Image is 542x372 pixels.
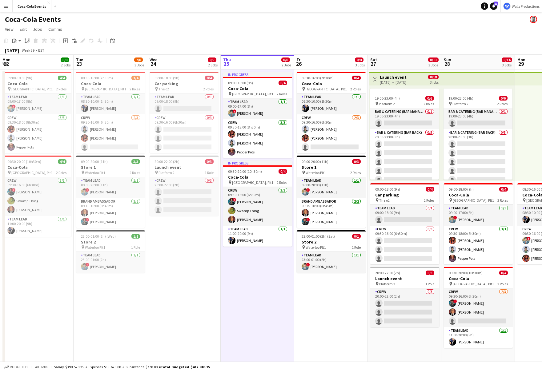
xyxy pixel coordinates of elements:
span: The o2 [379,198,390,203]
span: 09:00-18:00 (9h) [7,76,32,80]
div: Salary $398 520.25 + Expenses $13 620.00 + Subsistence $770.00 = [54,365,210,369]
span: 0/14 [502,57,512,62]
span: Wed [150,57,158,62]
span: 0/1 [352,234,361,239]
app-card-role: Team Lead1/123:00-01:00 (2h)![PERSON_NAME] [297,252,366,273]
span: 0/18 [428,75,439,79]
h3: Car parking [370,192,439,198]
img: Logo [503,2,511,10]
app-job-card: 08:30-16:00 (7h30m)3/4Coca-Cola [GEOGRAPHIC_DATA], Plt12 RolesTeam Lead1/108:30-10:00 (1h30m)[PER... [76,72,145,153]
div: 3 Jobs [502,63,512,67]
span: 0/6 [425,96,434,101]
span: 2 Roles [203,87,214,91]
span: ! [86,263,89,267]
span: 2 Roles [56,170,66,175]
span: 25 [222,60,231,67]
span: Week 39 [20,48,36,53]
span: 0/8 [281,57,290,62]
span: Platform 2 [452,101,468,106]
span: Mon [2,57,10,62]
span: 19:00-23:00 (4h) [448,96,473,101]
span: 09:00-20:00 (11h) [81,159,108,164]
app-card-role: Crew0/320:00-22:00 (2h) [370,288,439,327]
a: Comms [46,25,65,33]
div: 3 Jobs [428,63,438,67]
h3: Coca-Cola [444,276,513,281]
app-job-card: 23:00-01:00 (2h) (Wed)1/1Store 2 Waterloo Plt11 RoleTeam Lead1/123:00-01:00 (2h)![PERSON_NAME] [76,230,145,273]
app-user-avatar: Mark Walls [530,16,537,23]
span: 09:00-18:00 (9h) [155,76,179,80]
app-job-card: 23:00-01:00 (2h) (Sat)0/1Store 2 Waterloo Plt11 RoleTeam Lead1/123:00-01:00 (2h)![PERSON_NAME] [297,230,366,273]
app-card-role: Team Lead0/109:00-18:00 (9h) [150,93,219,114]
span: 2 Roles [56,87,66,91]
span: 0/4 [499,271,508,275]
span: 23 [75,60,83,67]
span: 0/4 [499,187,508,192]
h3: Launch event [370,276,439,281]
span: 20:00-22:00 (2h) [155,159,179,164]
app-job-card: 20:00-22:00 (2h)0/3Launch event Platform 21 RoleCrew0/320:00-22:00 (2h) [150,156,219,216]
span: ! [86,218,89,222]
span: Platform 2 [379,282,395,286]
span: 22 [2,60,10,67]
span: ! [453,216,457,220]
span: 1 Role [205,170,214,175]
span: [GEOGRAPHIC_DATA], Plt1 [453,198,494,203]
app-job-card: 09:00-20:00 (11h)3/3Store 1 Waterloo Plt12 RolesTeam Lead1/109:00-20:00 (11h)![PERSON_NAME]Brand ... [76,156,145,228]
span: 2 Roles [350,170,361,175]
h3: Coca-Cola [2,81,71,86]
span: 2 Roles [350,87,361,91]
app-job-card: In progress09:00-18:00 (9h)0/4Coca-Cola [GEOGRAPHIC_DATA], Plt12 RolesTeam Lead1/109:00-17:00 (8h... [223,72,292,158]
span: Tue [76,57,83,62]
h3: Coca-Cola [297,81,366,86]
app-card-role: Crew0/320:00-22:00 (2h) [150,177,219,216]
span: 20:00-22:00 (2h) [375,271,400,275]
span: Jobs [33,26,42,32]
span: 0/6 [499,96,508,101]
app-card-role: Team Lead1/123:00-01:00 (2h)![PERSON_NAME] [76,252,145,273]
h3: Coca-Cola [444,192,513,198]
app-card-role: Crew3/309:30-18:00 (8h30m)[PERSON_NAME][PERSON_NAME]Pepper Pots [444,226,513,264]
app-card-role: Crew2/309:30-16:00 (6h30m)![PERSON_NAME][PERSON_NAME] [444,288,513,327]
app-job-card: 19:00-23:00 (4h)0/6 Platform 22 RolesBar & Catering (Bar Manager)0/119:00-23:00 (4h) Bar & Cateri... [444,89,512,180]
app-job-card: 09:30-20:00 (10h30m)4/4Coca-Cola [GEOGRAPHIC_DATA], Plt12 RolesCrew3/309:30-16:00 (6h30m)![PERSON... [2,156,71,237]
span: 29 [516,60,525,67]
span: 27 [369,60,377,67]
span: 4/4 [58,76,66,80]
span: 8/8 [61,57,69,62]
app-card-role: Brand Ambassador2/209:15-18:00 (8h45m)[PERSON_NAME]![PERSON_NAME] [76,198,145,228]
span: Comms [48,26,62,32]
h3: Car parking [150,81,219,86]
h3: Store 2 [76,239,145,245]
button: Budgeted [3,364,29,370]
span: 2 Roles [277,92,287,96]
h3: Coca-Cola [223,174,292,180]
app-card-role: Team Lead1/109:00-20:00 (11h)![PERSON_NAME] [76,177,145,198]
span: 2 Roles [497,101,508,106]
h3: Store 1 [76,164,145,170]
span: 2 Roles [424,198,434,203]
app-job-card: 09:30-20:00 (10h30m)0/4Coca-Cola [GEOGRAPHIC_DATA], Plt12 RolesCrew2/309:30-16:00 (6h30m)![PERSON... [444,267,513,348]
a: View [2,25,16,33]
span: 3/4 [131,76,140,80]
app-card-role: Bar & Catering (Bar Back)0/520:00-23:00 (3h) [370,129,439,186]
span: Sat [370,57,377,62]
span: 09:00-18:00 (9h) [375,187,400,192]
span: 3/3 [131,159,140,164]
app-job-card: 20:00-22:00 (2h)0/3Launch event Platform 21 RoleCrew0/320:00-22:00 (2h) [370,267,439,327]
app-job-card: In progress09:30-20:00 (10h30m)0/4Coca-Cola [GEOGRAPHIC_DATA], Plt12 RolesCrew3/309:30-16:00 (6h3... [223,160,292,247]
a: Jobs [30,25,45,33]
app-card-role: Crew3/309:30-16:00 (6h30m)![PERSON_NAME]Swamp Thing[PERSON_NAME] [223,187,292,226]
span: 0/4 [352,76,361,80]
span: Waterloo Plt1 [306,170,326,175]
app-job-card: 19:00-23:00 (4h)0/6 Platform 22 RolesBar & Catering (Bar Manager)0/119:00-23:00 (4h) Bar & Cateri... [370,89,439,180]
span: ! [12,188,16,192]
span: [GEOGRAPHIC_DATA], Plt1 [11,87,53,91]
div: 09:00-18:00 (9h)4/4Coca-Cola [GEOGRAPHIC_DATA], Plt12 RolesTeam Lead1/109:00-17:00 (8h)![PERSON_N... [2,72,71,153]
span: 0/4 [279,81,287,85]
